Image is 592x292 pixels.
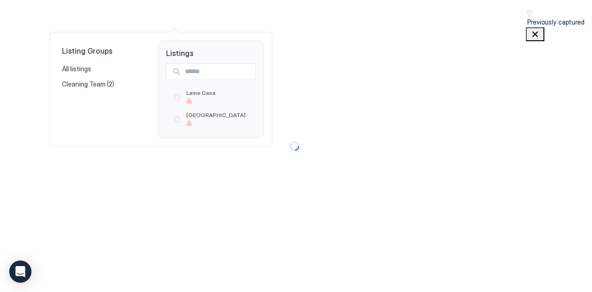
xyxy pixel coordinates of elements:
[186,112,246,118] span: [GEOGRAPHIC_DATA]
[58,76,147,92] a: Cleaning Team (2)
[58,46,147,56] span: Listing Groups
[62,65,91,73] span: All listings
[62,80,107,88] span: Cleaning Team
[181,64,255,80] input: Input Field
[186,89,216,96] span: Laine Casa
[166,108,256,130] a: [GEOGRAPHIC_DATA]
[166,49,256,58] span: Listings
[9,261,31,283] div: Open Intercom Messenger
[107,80,114,88] span: (2)
[166,86,256,108] a: Laine Casa
[58,61,147,77] a: All listings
